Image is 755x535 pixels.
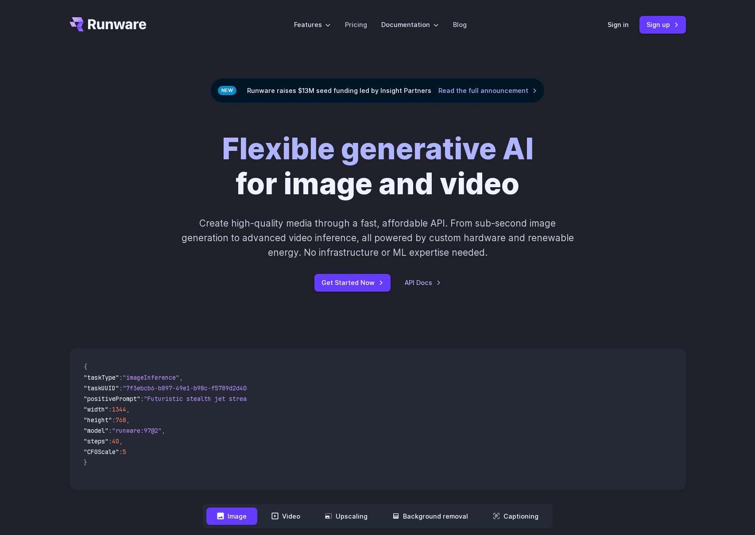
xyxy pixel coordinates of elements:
[84,458,87,466] span: }
[382,508,479,525] button: Background removal
[314,508,378,525] button: Upscaling
[206,508,257,525] button: Image
[112,427,162,435] span: "runware:97@2"
[261,508,311,525] button: Video
[123,448,126,456] span: 5
[126,416,130,424] span: ,
[84,384,119,392] span: "taskUUID"
[345,19,367,30] a: Pricing
[210,78,545,103] div: Runware raises $13M seed funding led by Insight Partners
[438,85,537,96] a: Read the full announcement
[179,373,183,381] span: ,
[314,274,391,291] a: Get Started Now
[84,395,140,403] span: "positivePrompt"
[84,373,119,381] span: "taskType"
[119,384,123,392] span: :
[453,19,467,30] a: Blog
[123,373,179,381] span: "imageInference"
[108,437,112,445] span: :
[84,437,108,445] span: "steps"
[639,16,686,33] a: Sign up
[482,508,549,525] button: Captioning
[180,216,575,260] p: Create high-quality media through a fast, affordable API. From sub-second image generation to adv...
[108,405,112,413] span: :
[70,17,147,31] a: Go to /
[140,395,144,403] span: :
[119,448,123,456] span: :
[405,277,441,288] a: API Docs
[84,363,87,371] span: {
[608,19,629,30] a: Sign in
[222,131,534,202] h1: for image and video
[116,416,126,424] span: 768
[294,19,331,30] label: Features
[162,427,165,435] span: ,
[381,19,439,30] label: Documentation
[112,405,126,413] span: 1344
[84,448,119,456] span: "CFGScale"
[84,427,108,435] span: "model"
[112,437,119,445] span: 40
[84,405,108,413] span: "width"
[119,373,123,381] span: :
[144,395,466,403] span: "Futuristic stealth jet streaking through a neon-lit cityscape with glowing purple exhaust"
[123,384,257,392] span: "7f3ebcb6-b897-49e1-b98c-f5789d2d40d7"
[108,427,112,435] span: :
[126,405,130,413] span: ,
[84,416,112,424] span: "height"
[112,416,116,424] span: :
[119,437,123,445] span: ,
[222,131,534,166] strong: Flexible generative AI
